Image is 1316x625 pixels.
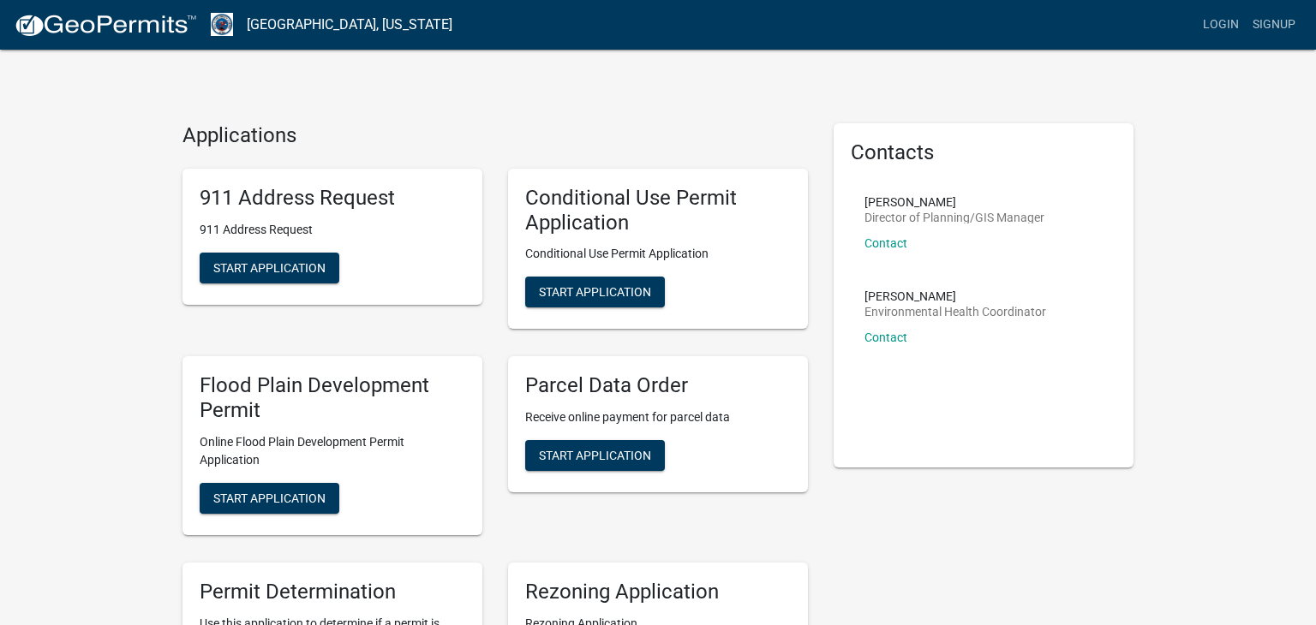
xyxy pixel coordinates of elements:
[213,260,326,274] span: Start Application
[525,373,791,398] h5: Parcel Data Order
[1196,9,1246,41] a: Login
[851,140,1116,165] h5: Contacts
[539,285,651,299] span: Start Application
[525,408,791,426] p: Receive online payment for parcel data
[200,221,465,239] p: 911 Address Request
[864,236,907,250] a: Contact
[200,580,465,604] h5: Permit Determination
[200,373,465,423] h5: Flood Plain Development Permit
[182,123,808,148] h4: Applications
[247,10,452,39] a: [GEOGRAPHIC_DATA], [US_STATE]
[864,330,907,344] a: Contact
[525,440,665,471] button: Start Application
[525,245,791,263] p: Conditional Use Permit Application
[213,491,326,504] span: Start Application
[200,483,339,514] button: Start Application
[864,211,1044,223] p: Director of Planning/GIS Manager
[525,186,791,235] h5: Conditional Use Permit Application
[525,277,665,307] button: Start Application
[525,580,791,604] h5: Rezoning Application
[200,433,465,469] p: Online Flood Plain Development Permit Application
[200,186,465,211] h5: 911 Address Request
[864,290,1046,302] p: [PERSON_NAME]
[864,306,1046,318] p: Environmental Health Coordinator
[1246,9,1302,41] a: Signup
[200,253,339,283] button: Start Application
[211,13,233,36] img: Henry County, Iowa
[539,449,651,462] span: Start Application
[864,196,1044,208] p: [PERSON_NAME]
